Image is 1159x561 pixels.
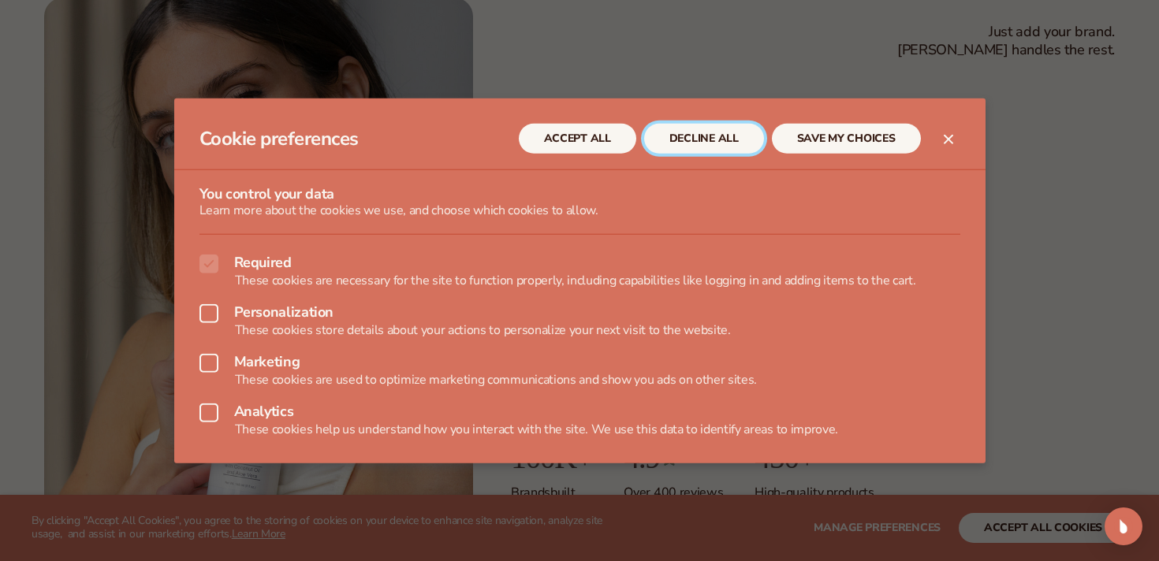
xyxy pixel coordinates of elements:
[772,124,921,154] button: SAVE MY CHOICES
[939,130,958,149] button: Close dialog
[1105,507,1142,545] div: Open Intercom Messenger
[199,403,960,422] label: Analytics
[199,254,960,273] label: Required
[199,186,960,203] h3: You control your data
[519,124,636,154] button: ACCEPT ALL
[199,273,960,288] p: These cookies are necessary for the site to function properly, including capabilities like loggin...
[199,323,960,338] p: These cookies store details about your actions to personalize your next visit to the website.
[199,304,960,323] label: Personalization
[199,354,960,373] label: Marketing
[199,422,960,437] p: These cookies help us understand how you interact with the site. We use this data to identify are...
[199,373,960,388] p: These cookies are used to optimize marketing communications and show you ads on other sites.
[644,124,764,154] button: DECLINE ALL
[199,202,960,217] p: Learn more about the cookies we use, and choose which cookies to allow.
[199,127,519,150] h2: Cookie preferences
